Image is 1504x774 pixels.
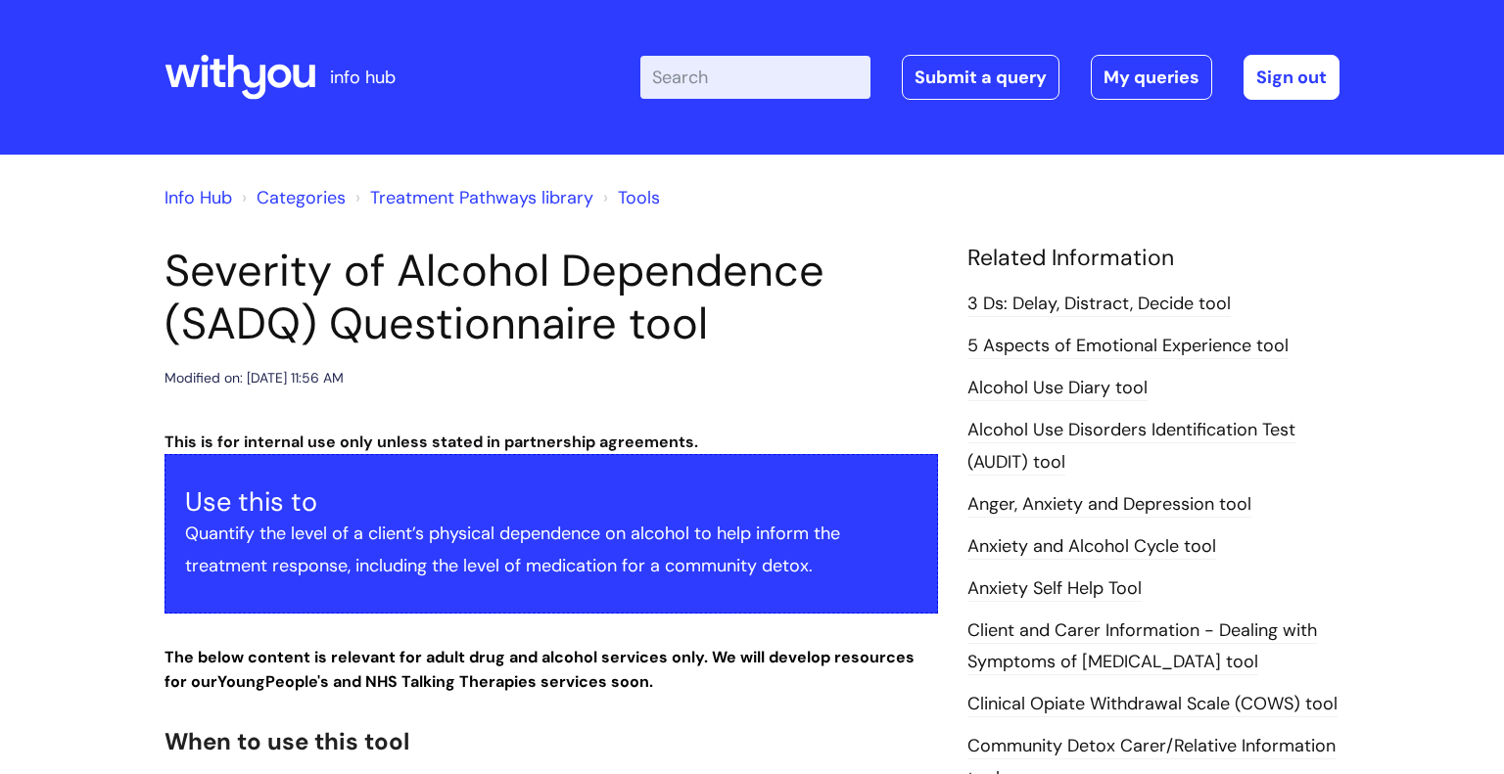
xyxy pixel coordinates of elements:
a: Sign out [1244,55,1339,100]
a: Anxiety and Alcohol Cycle tool [967,534,1216,560]
p: Quantify the level of a client’s physical dependence on alcohol to help inform the treatment resp... [185,518,917,581]
h3: Use this to [185,486,917,518]
a: Alcohol Use Disorders Identification Test (AUDIT) tool [967,418,1295,475]
li: Tools [598,182,660,213]
p: info hub [330,62,396,93]
li: Solution home [237,182,346,213]
strong: People's [265,671,329,692]
strong: The below content is relevant for adult drug and alcohol services only. We will develop resources... [164,647,915,692]
a: 5 Aspects of Emotional Experience tool [967,334,1289,359]
input: Search [640,56,870,99]
h4: Related Information [967,245,1339,272]
a: 3 Ds: Delay, Distract, Decide tool [967,292,1231,317]
a: My queries [1091,55,1212,100]
strong: Young [217,671,333,692]
a: Treatment Pathways library [370,186,593,209]
a: Client and Carer Information - Dealing with Symptoms of [MEDICAL_DATA] tool [967,618,1317,675]
a: Anger, Anxiety and Depression tool [967,492,1251,518]
a: Categories [257,186,346,209]
li: Treatment Pathways library [351,182,593,213]
span: This is for internal use only unless stated in partnership agreements. [164,432,698,452]
a: Alcohol Use Diary tool [967,376,1148,401]
div: | - [640,55,1339,100]
a: Clinical Opiate Withdrawal Scale (COWS) tool [967,692,1338,717]
span: When to use this tool [164,726,409,756]
a: Info Hub [164,186,232,209]
div: Modified on: [DATE] 11:56 AM [164,366,344,390]
a: Submit a query [902,55,1059,100]
a: Tools [618,186,660,209]
a: Anxiety Self Help Tool [967,576,1142,602]
h1: Severity of Alcohol Dependence (SADQ) Questionnaire tool [164,245,938,350]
